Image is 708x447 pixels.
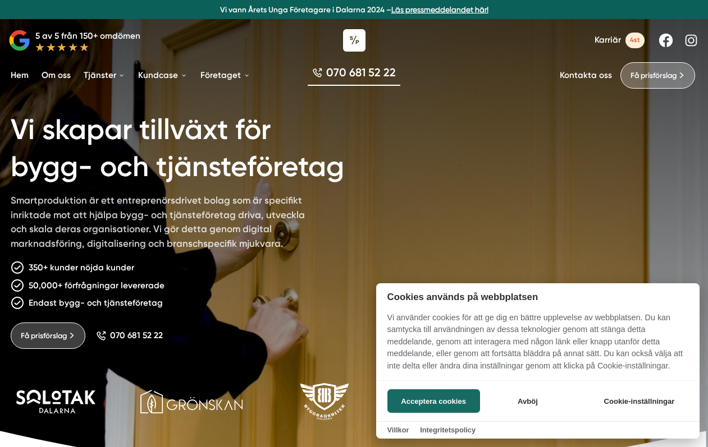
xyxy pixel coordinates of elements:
[376,292,700,302] h2: Cookies används på webbplatsen
[420,426,476,434] a: Integritetspolicy
[376,312,700,380] p: Vi använder cookies för att ge dig en bättre upplevelse av webbplatsen. Du kan samtycka till anvä...
[387,389,480,413] button: Acceptera cookies
[483,389,572,413] button: Avböj
[387,426,409,434] a: Villkor
[590,389,688,413] button: Cookie-inställningar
